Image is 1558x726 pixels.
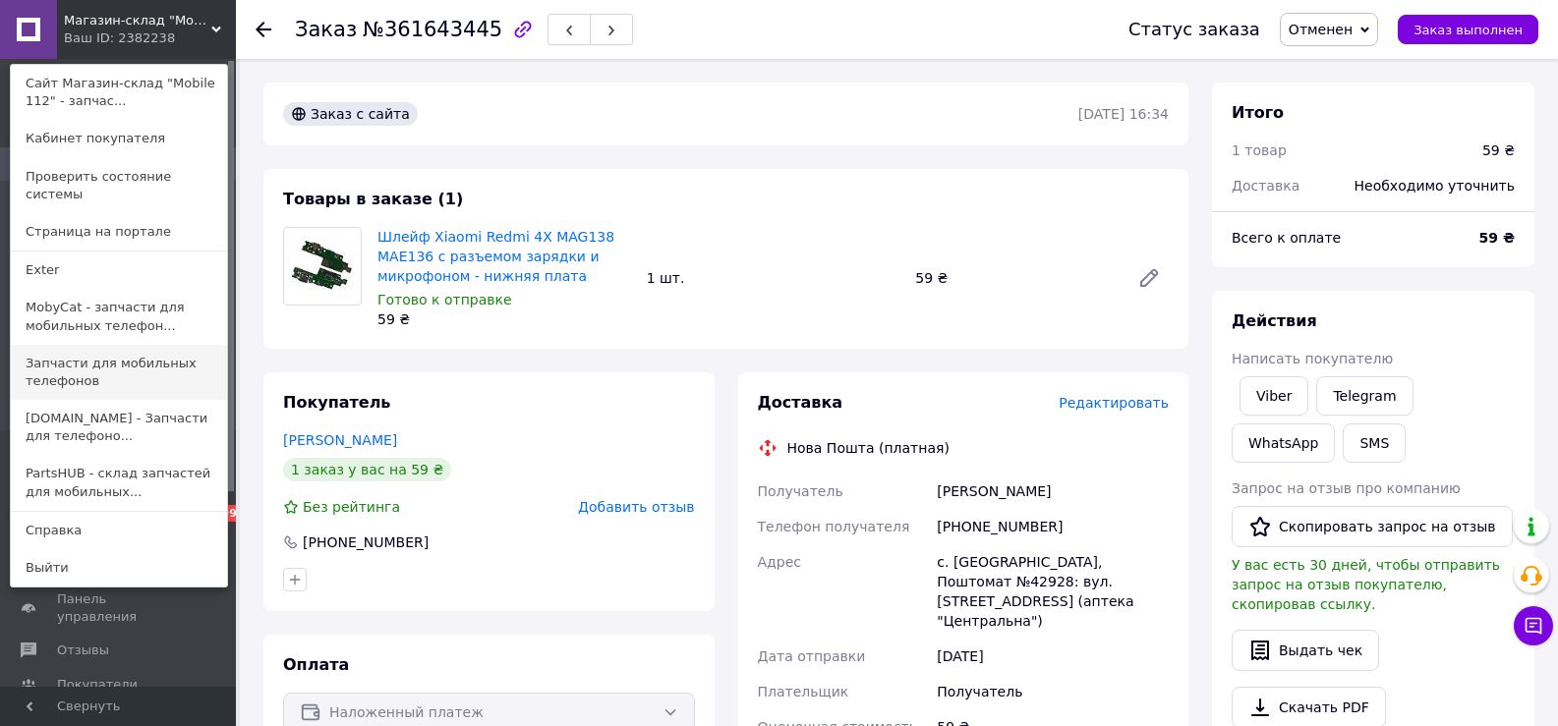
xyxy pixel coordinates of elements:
[1232,423,1335,463] a: WhatsApp
[1232,230,1341,246] span: Всего к оплате
[219,505,252,522] span: 99+
[907,264,1122,292] div: 59 ₴
[283,102,418,126] div: Заказ с сайта
[758,483,843,499] span: Получатель
[1128,20,1260,39] div: Статус заказа
[639,264,908,292] div: 1 шт.
[11,345,227,400] a: Запчасти для мобильных телефонов
[933,639,1173,674] div: [DATE]
[782,438,954,458] div: Нова Пошта (платная)
[1479,230,1515,246] b: 59 ₴
[11,251,227,289] a: Exter
[758,684,849,699] span: Плательщик
[11,213,227,251] a: Страница на портале
[11,120,227,157] a: Кабинет покупателя
[284,228,361,305] img: Шлейф Xiaomi Redmi 4X MAG138 MAE136 c разъемом зарядки и микрофоном - нижняя плата
[283,393,390,412] span: Покупатель
[11,65,227,120] a: Сайт Магазин-склад "Mobile 112" - запчас...
[1232,311,1317,330] span: Действия
[933,674,1173,709] div: Получатель
[1232,178,1299,194] span: Доставка
[283,432,397,448] a: [PERSON_NAME]
[1232,142,1287,158] span: 1 товар
[57,642,109,659] span: Отзывы
[1414,23,1523,37] span: Заказ выполнен
[578,499,694,515] span: Добавить отзыв
[758,393,843,412] span: Доставка
[1232,480,1461,496] span: Запрос на отзыв про компанию
[57,676,138,694] span: Покупатели
[758,648,866,664] span: Дата отправки
[1316,376,1413,416] a: Telegram
[377,229,614,284] a: Шлейф Xiaomi Redmi 4X MAG138 MAE136 c разъемом зарядки и микрофоном - нижняя плата
[933,509,1173,544] div: [PHONE_NUMBER]
[1059,395,1169,411] span: Редактировать
[1289,22,1353,37] span: Отменен
[303,499,400,515] span: Без рейтинга
[11,400,227,455] a: [DOMAIN_NAME] - Запчасти для телефоно...
[11,158,227,213] a: Проверить состояние системы
[377,309,631,329] div: 59 ₴
[1232,630,1379,671] button: Выдать чек
[256,20,271,39] div: Вернуться назад
[1482,140,1515,160] div: 59 ₴
[283,190,463,208] span: Товары в заказе (1)
[11,549,227,586] a: Выйти
[933,544,1173,639] div: с. [GEOGRAPHIC_DATA], Поштомат №42928: вул. [STREET_ADDRESS] (аптека "Центральна")
[758,519,910,534] span: Телефон получателя
[11,289,227,344] a: MobyCat - запчасти для мобильных телефон...
[1232,506,1513,547] button: Скопировать запрос на отзыв
[1232,103,1284,122] span: Итого
[363,18,502,41] span: №361643445
[1343,423,1406,463] button: SMS
[283,655,349,674] span: Оплата
[1232,557,1500,612] span: У вас есть 30 дней, чтобы отправить запрос на отзыв покупателю, скопировав ссылку.
[301,532,431,552] div: [PHONE_NUMBER]
[1398,15,1538,44] button: Заказ выполнен
[1129,258,1169,298] a: Редактировать
[1343,164,1527,207] div: Необходимо уточнить
[295,18,357,41] span: Заказ
[57,590,182,626] span: Панель управления
[11,512,227,549] a: Справка
[64,29,146,47] div: Ваш ID: 2382238
[1078,106,1169,122] time: [DATE] 16:34
[1232,351,1393,366] span: Написать покупателю
[758,554,801,570] span: Адрес
[1514,606,1553,645] button: Чат с покупателем
[283,458,451,481] div: 1 заказ у вас на 59 ₴
[377,292,512,307] span: Готово к отправке
[933,474,1173,509] div: [PERSON_NAME]
[64,12,211,29] span: Магазин-склад "Mobile 112" - запчасти для телефонов и планшетов. Доставка по Украине
[11,455,227,510] a: PartsHUB - склад запчастей для мобильных...
[1240,376,1308,416] a: Viber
